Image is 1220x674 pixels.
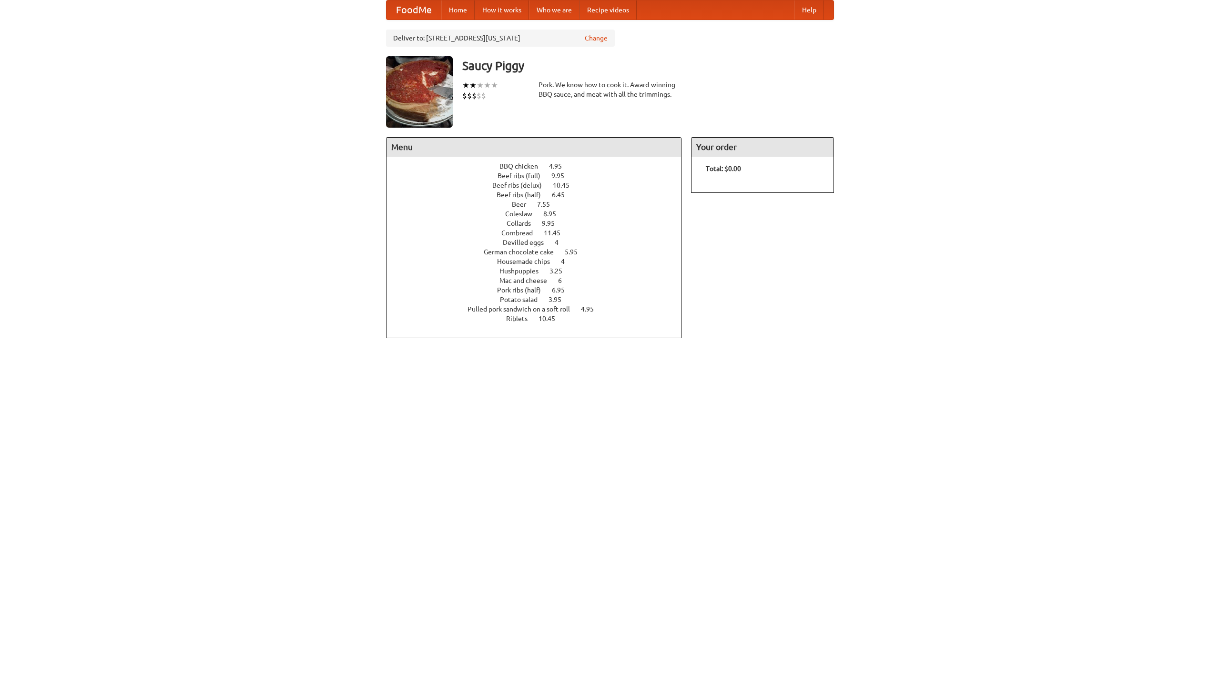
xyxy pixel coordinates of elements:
a: How it works [475,0,529,20]
span: Potato salad [500,296,547,303]
span: Cornbread [501,229,542,237]
span: German chocolate cake [484,248,563,256]
li: ★ [491,80,498,91]
img: angular.jpg [386,56,453,128]
span: 10.45 [553,181,579,189]
span: Pulled pork sandwich on a soft roll [468,305,579,313]
li: ★ [484,80,491,91]
span: 4.95 [581,305,603,313]
span: Collards [507,220,540,227]
a: Recipe videos [579,0,637,20]
a: Home [441,0,475,20]
span: 7.55 [537,201,559,208]
a: Devilled eggs 4 [503,239,576,246]
li: $ [467,91,472,101]
h3: Saucy Piggy [462,56,834,75]
span: Beef ribs (half) [497,191,550,199]
a: Coleslaw 8.95 [505,210,574,218]
a: Riblets 10.45 [506,315,573,322]
span: 3.95 [549,296,571,303]
span: Beer [512,201,536,208]
a: Housemade chips 4 [497,258,582,265]
span: 6 [558,277,571,284]
a: Mac and cheese 6 [499,277,579,284]
span: 3.25 [549,267,572,275]
span: Pork ribs (half) [497,286,550,294]
span: Beef ribs (full) [498,172,550,180]
b: Total: $0.00 [706,165,741,172]
span: 11.45 [544,229,570,237]
span: 4.95 [549,162,571,170]
span: Riblets [506,315,537,322]
li: $ [462,91,467,101]
span: 5.95 [565,248,587,256]
span: 9.95 [551,172,574,180]
a: Help [794,0,824,20]
span: Beef ribs (delux) [492,181,551,189]
a: Potato salad 3.95 [500,296,579,303]
div: Deliver to: [STREET_ADDRESS][US_STATE] [386,30,615,47]
span: Coleslaw [505,210,542,218]
a: Collards 9.95 [507,220,572,227]
a: Change [585,33,608,43]
a: Pork ribs (half) 6.95 [497,286,582,294]
a: Beer 7.55 [512,201,568,208]
a: Beef ribs (full) 9.95 [498,172,582,180]
span: Housemade chips [497,258,559,265]
a: BBQ chicken 4.95 [499,162,579,170]
span: 9.95 [542,220,564,227]
span: 4 [561,258,574,265]
a: Beef ribs (half) 6.45 [497,191,582,199]
a: Hushpuppies 3.25 [499,267,580,275]
li: ★ [477,80,484,91]
span: BBQ chicken [499,162,548,170]
a: German chocolate cake 5.95 [484,248,595,256]
span: Mac and cheese [499,277,557,284]
span: 6.45 [552,191,574,199]
a: Cornbread 11.45 [501,229,578,237]
div: Pork. We know how to cook it. Award-winning BBQ sauce, and meat with all the trimmings. [539,80,681,99]
span: 6.95 [552,286,574,294]
li: ★ [469,80,477,91]
li: $ [472,91,477,101]
li: $ [477,91,481,101]
span: 10.45 [539,315,565,322]
a: FoodMe [386,0,441,20]
span: 4 [555,239,568,246]
h4: Menu [386,138,681,157]
span: 8.95 [543,210,566,218]
a: Who we are [529,0,579,20]
span: Hushpuppies [499,267,548,275]
a: Pulled pork sandwich on a soft roll 4.95 [468,305,611,313]
li: $ [481,91,486,101]
span: Devilled eggs [503,239,553,246]
h4: Your order [691,138,834,157]
a: Beef ribs (delux) 10.45 [492,181,587,189]
li: ★ [462,80,469,91]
